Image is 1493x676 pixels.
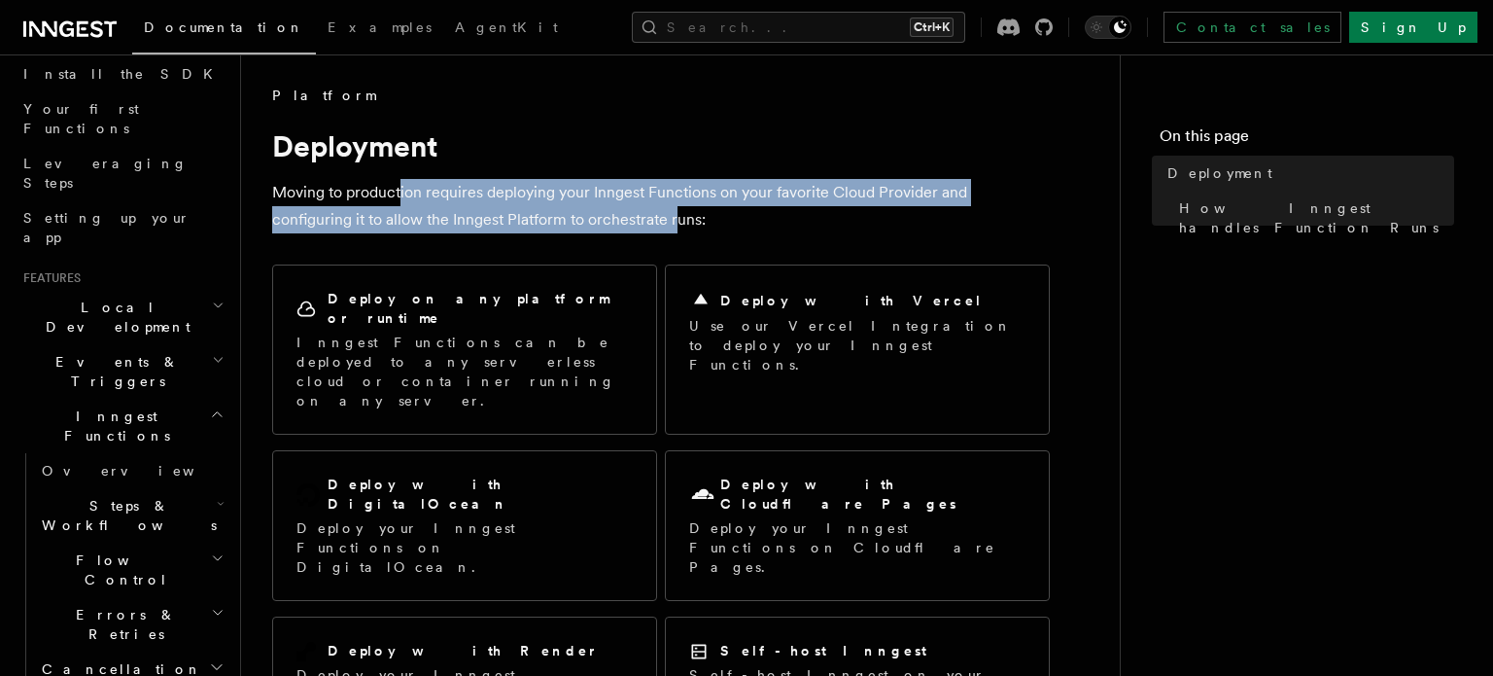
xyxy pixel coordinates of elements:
[1160,125,1454,156] h4: On this page
[272,265,657,435] a: Deploy on any platform or runtimeInngest Functions can be deployed to any serverless cloud or con...
[34,453,228,488] a: Overview
[328,641,599,660] h2: Deploy with Render
[144,19,304,35] span: Documentation
[1160,156,1454,191] a: Deployment
[23,66,225,82] span: Install the SDK
[16,344,228,399] button: Events & Triggers
[328,19,432,35] span: Examples
[16,399,228,453] button: Inngest Functions
[34,605,211,644] span: Errors & Retries
[720,475,1025,514] h2: Deploy with Cloudflare Pages
[16,290,228,344] button: Local Development
[42,463,242,479] span: Overview
[16,200,228,255] a: Setting up your app
[272,450,657,601] a: Deploy with DigitalOceanDeploy your Inngest Functions on DigitalOcean.
[1179,198,1454,237] span: How Inngest handles Function Runs
[1163,12,1341,43] a: Contact sales
[316,6,443,53] a: Examples
[132,6,316,54] a: Documentation
[443,6,570,53] a: AgentKit
[689,518,1025,577] p: Deploy your Inngest Functions on Cloudflare Pages.
[272,179,1050,233] p: Moving to production requires deploying your Inngest Functions on your favorite Cloud Provider an...
[665,450,1050,601] a: Deploy with Cloudflare PagesDeploy your Inngest Functions on Cloudflare Pages.
[1167,163,1272,183] span: Deployment
[910,18,954,37] kbd: Ctrl+K
[23,101,139,136] span: Your first Functions
[272,128,1050,163] h1: Deployment
[1085,16,1131,39] button: Toggle dark mode
[1171,191,1454,245] a: How Inngest handles Function Runs
[632,12,965,43] button: Search...Ctrl+K
[34,543,228,597] button: Flow Control
[34,488,228,543] button: Steps & Workflows
[23,210,191,245] span: Setting up your app
[1349,12,1477,43] a: Sign Up
[689,481,716,509] svg: Cloudflare
[455,19,558,35] span: AgentKit
[328,289,633,328] h2: Deploy on any platform or runtime
[23,156,188,191] span: Leveraging Steps
[272,86,375,105] span: Platform
[665,265,1050,435] a: Deploy with VercelUse our Vercel Integration to deploy your Inngest Functions.
[296,518,633,577] p: Deploy your Inngest Functions on DigitalOcean.
[16,270,81,286] span: Features
[720,641,926,660] h2: Self-host Inngest
[16,352,212,391] span: Events & Triggers
[689,316,1025,374] p: Use our Vercel Integration to deploy your Inngest Functions.
[328,475,633,514] h2: Deploy with DigitalOcean
[16,407,210,445] span: Inngest Functions
[296,333,633,410] p: Inngest Functions can be deployed to any serverless cloud or container running on any server.
[16,146,228,200] a: Leveraging Steps
[720,291,983,310] h2: Deploy with Vercel
[16,56,228,91] a: Install the SDK
[34,496,217,535] span: Steps & Workflows
[16,91,228,146] a: Your first Functions
[16,298,212,337] span: Local Development
[34,551,211,589] span: Flow Control
[34,597,228,652] button: Errors & Retries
